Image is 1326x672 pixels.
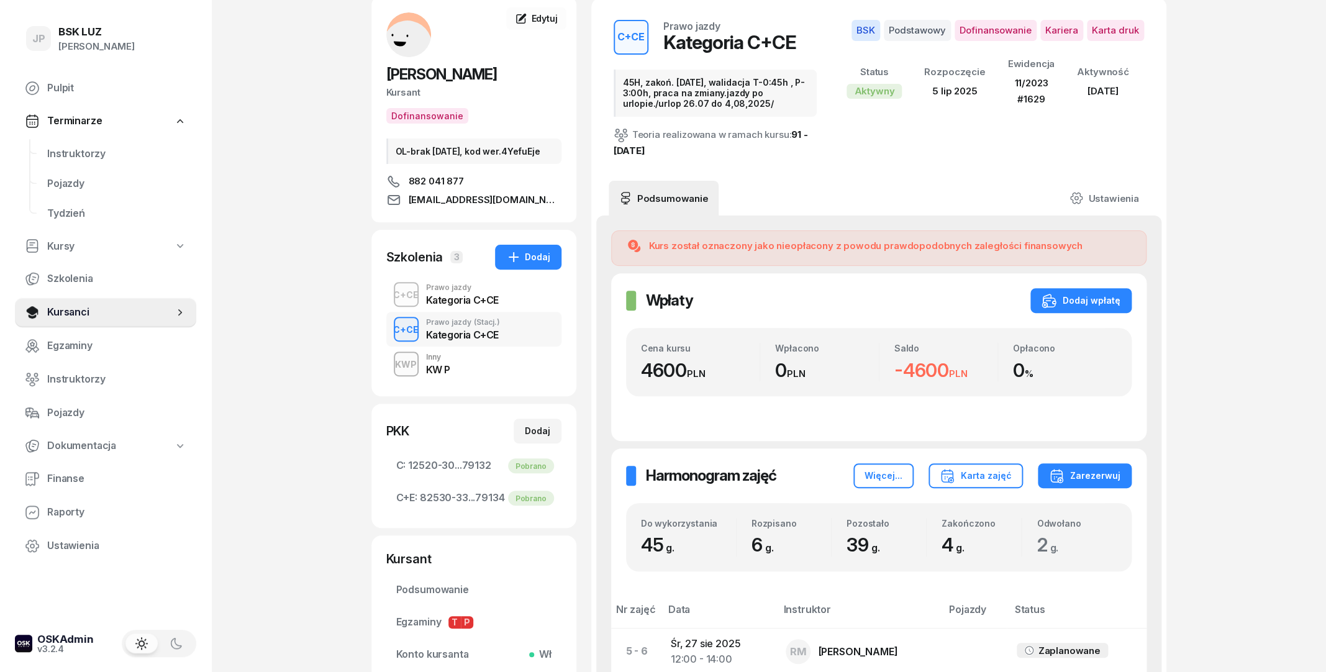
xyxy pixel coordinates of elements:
div: 12:00 - 14:00 [671,652,766,668]
small: PLN [949,368,968,379]
a: Pojazdy [15,398,196,428]
span: Ustawienia [47,538,186,554]
button: Karta zajęć [929,463,1023,488]
span: BSK [851,20,880,41]
span: [EMAIL_ADDRESS][DOMAIN_NAME] [409,193,561,207]
a: Raporty [15,497,196,527]
div: 0 [1013,359,1117,382]
a: Konto kursantaWł [386,640,561,670]
span: C+E: [396,490,417,506]
div: C+CE [388,287,424,302]
div: [PERSON_NAME] [818,647,897,656]
a: Instruktorzy [15,365,196,394]
a: Kursanci [15,297,196,327]
span: Kursy [47,238,75,255]
div: Opłacono [1013,343,1117,353]
div: Teoria realizowana w ramach kursu: [614,127,817,159]
span: Pojazdy [47,176,186,192]
div: BSK LUZ [58,27,135,37]
div: -4600 [894,359,998,382]
a: 882 041 877 [386,174,561,189]
div: v3.2.4 [37,645,94,653]
span: 82530-33...79134 [396,490,552,506]
a: C+E:82530-33...79134Pobrano [386,483,561,513]
img: logo-xs-dark@2x.png [15,635,32,652]
span: Karta druk [1087,20,1144,41]
div: C+CE [388,322,424,337]
div: C+CE [612,27,650,48]
div: 45H, zakoń. [DATE], walidacja T-0:45h , P-3:00h, praca na zmiany.jazdy po urlopie./urlop 26.07 do... [614,70,817,117]
span: Pulpit [47,80,186,96]
button: Dodaj [495,245,561,270]
span: Kariera [1040,20,1083,41]
div: Cena kursu [641,343,760,353]
div: Więcej... [865,468,902,483]
div: 11/2023 #1629 [1007,75,1055,107]
a: Ustawienia [15,531,196,561]
span: Egzaminy [47,338,186,354]
div: Do wykorzystania [641,518,736,529]
div: Pobrano [508,458,554,473]
a: Egzaminy [15,331,196,361]
a: 91 - [DATE] [614,129,808,157]
div: Dodaj wpłatę [1042,293,1120,308]
span: 2 [1037,534,1065,556]
div: Rozpisano [752,518,831,529]
div: Saldo [894,343,998,353]
span: 39 [847,534,886,556]
a: Ustawienia [1060,181,1148,216]
small: g. [1050,542,1058,554]
div: Prawo jazdy [426,319,500,326]
div: OL-brak [DATE], kod wer.4YefuEje [386,138,561,164]
div: [DATE] [1077,83,1129,99]
div: Kurs został oznaczony jako nieopłacony z powodu prawdopodobnych zaległości finansowych [649,238,1083,253]
span: RM [790,647,807,657]
button: Dofinansowanie [386,108,468,124]
th: Pojazdy [942,601,1007,628]
div: KWP [390,356,422,372]
small: g. [666,542,674,554]
button: C+CE [614,20,648,55]
small: g. [871,542,880,554]
div: Pozostało [847,518,926,529]
a: Podsumowanie [609,181,719,216]
button: C+CE [394,282,419,307]
small: g. [956,542,965,554]
span: Finanse [47,471,186,487]
div: Kategoria C+CE [426,330,500,340]
div: Karta zajęć [940,468,1012,483]
div: KW P [426,365,450,375]
span: Podstawowy [884,20,951,41]
div: Prawo jazdy [663,21,720,31]
div: Odwołano [1037,518,1116,529]
th: Nr zajęć [611,601,661,628]
button: KWPInnyKW P [386,347,561,381]
a: EgzaminyTP [386,607,561,637]
div: [PERSON_NAME] [58,39,135,55]
small: PLN [787,368,806,379]
span: 45 [641,534,681,556]
button: KWP [394,352,419,376]
a: Finanse [15,464,196,494]
span: Egzaminy [396,614,552,630]
a: [EMAIL_ADDRESS][DOMAIN_NAME] [386,193,561,207]
small: PLN [687,368,706,379]
span: JP [32,34,45,44]
span: (Stacj.) [474,319,500,326]
span: Kursanci [47,304,174,320]
span: 882 041 877 [409,174,464,189]
div: Wpłacono [775,343,879,353]
button: Zarezerwuj [1038,463,1132,488]
span: P [461,616,473,629]
a: C:12520-30...79132Pobrano [386,451,561,481]
span: 5 lip 2025 [932,85,977,97]
div: Prawo jazdy [426,284,499,291]
span: Pojazdy [47,405,186,421]
div: Zarezerwuj [1049,468,1120,483]
span: Instruktorzy [47,371,186,388]
th: Status [1007,601,1146,628]
span: Dofinansowanie [955,20,1037,41]
span: Podsumowanie [396,582,552,598]
div: PKK [386,422,410,440]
